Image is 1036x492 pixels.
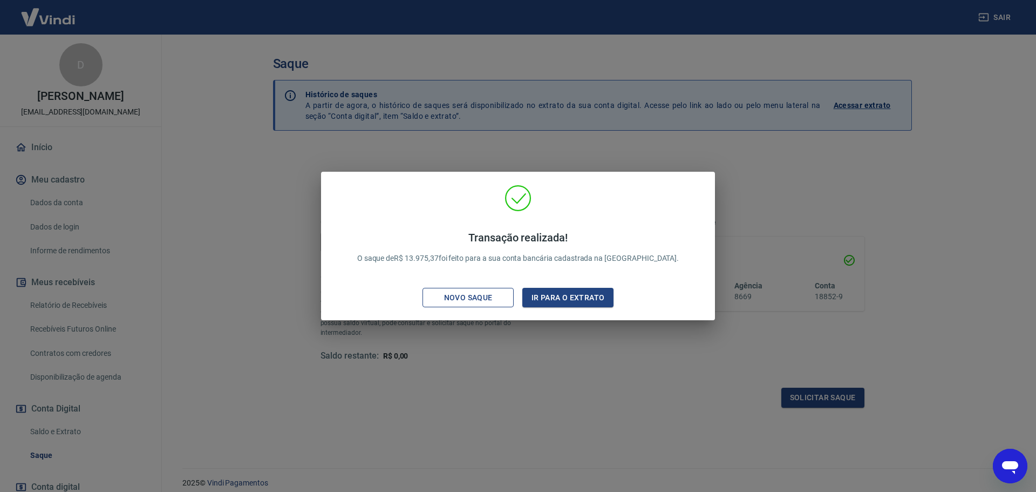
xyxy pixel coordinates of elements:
h4: Transação realizada! [357,231,679,244]
p: O saque de R$ 13.975,37 foi feito para a sua conta bancária cadastrada na [GEOGRAPHIC_DATA]. [357,231,679,264]
iframe: Botão para abrir a janela de mensagens [993,449,1027,483]
button: Novo saque [422,288,514,308]
button: Ir para o extrato [522,288,614,308]
div: Novo saque [431,291,506,305]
